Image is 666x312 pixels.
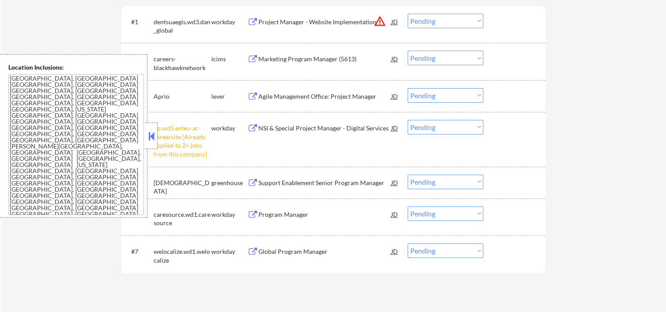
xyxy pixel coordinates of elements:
div: Project Manager - Website Implementation [258,18,391,26]
div: workday [211,124,247,133]
div: lever [211,92,247,101]
div: #1 [131,18,147,26]
div: Aprio [154,92,211,101]
div: hp.wd5.exteu-ac-careersite [Already applied to 2+ jobs from this company] [154,124,211,158]
div: JD [390,206,399,222]
div: NSI & Special Project Manager - Digital Services [258,124,391,133]
div: Support Enablement Senior Program Manager [258,178,391,187]
div: JD [390,14,399,30]
div: #7 [131,247,147,256]
div: JD [390,88,399,104]
div: Program Manager [258,210,391,219]
div: [DEMOGRAPHIC_DATA] [154,178,211,196]
div: welocalize.wd1.welocalize [154,247,211,264]
div: Agile Management Office: Project Manager [258,92,391,101]
div: caresource.wd1.caresource [154,210,211,227]
div: Location Inclusions: [8,63,144,72]
button: warning_amber [374,15,386,27]
div: careers-blackhawknetwork [154,55,211,72]
div: JD [390,175,399,190]
div: greenhouse [211,178,247,187]
div: Global Program Manager [258,247,391,256]
div: icims [211,55,247,63]
div: workday [211,247,247,256]
div: JD [390,243,399,259]
div: Marketing Program Manager (5613) [258,55,391,63]
div: dentsuaegis.wd3.dan_global [154,18,211,35]
div: JD [390,51,399,67]
div: JD [390,120,399,136]
div: workday [211,210,247,219]
div: workday [211,18,247,26]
